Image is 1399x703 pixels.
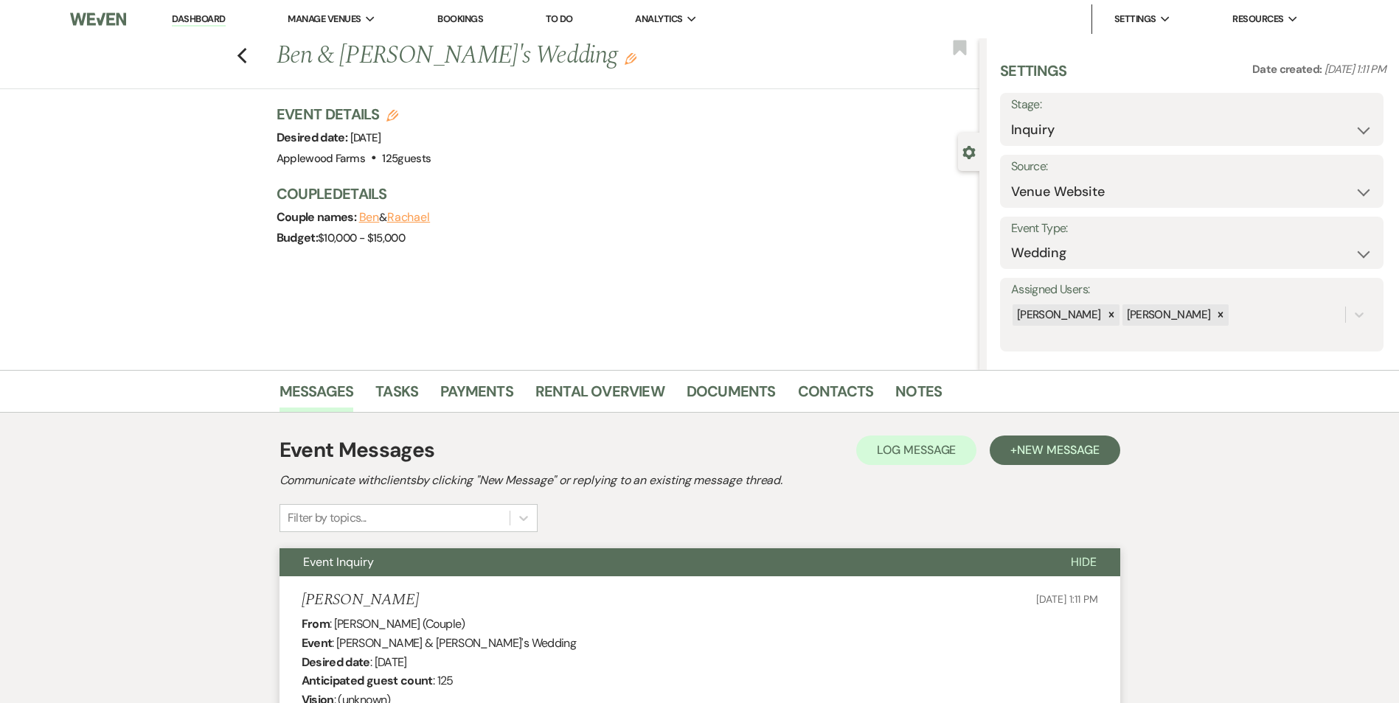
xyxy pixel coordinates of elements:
label: Source: [1011,156,1372,178]
a: Documents [687,380,776,412]
h2: Communicate with clients by clicking "New Message" or replying to an existing message thread. [280,472,1120,489]
label: Stage: [1011,94,1372,116]
img: Weven Logo [70,4,126,35]
label: Assigned Users: [1011,279,1372,301]
a: Bookings [437,13,483,25]
button: Event Inquiry [280,548,1047,576]
a: Notes [895,380,942,412]
div: [PERSON_NAME] [1122,304,1213,326]
button: Log Message [856,436,976,465]
span: Hide [1071,554,1097,570]
h1: Event Messages [280,435,435,466]
span: [DATE] 1:11 PM [1325,62,1386,77]
span: Manage Venues [288,12,361,27]
a: Payments [440,380,513,412]
button: Edit [625,52,636,65]
b: Desired date [302,654,370,670]
label: Event Type: [1011,218,1372,239]
span: New Message [1017,442,1099,458]
h3: Couple Details [277,183,965,204]
span: 125 guests [382,151,431,166]
a: Dashboard [172,13,225,27]
span: Applewood Farms [277,151,365,166]
span: Event Inquiry [303,554,374,570]
button: Rachael [387,211,430,223]
a: Rental Overview [535,380,664,412]
span: [DATE] [350,130,381,145]
span: Date created: [1252,62,1325,77]
span: Analytics [635,12,682,27]
h3: Settings [1000,60,1067,93]
b: Event [302,635,333,651]
button: Hide [1047,548,1120,576]
button: Close lead details [962,144,976,158]
span: Budget: [277,230,319,245]
span: Settings [1114,12,1156,27]
button: +New Message [990,436,1119,465]
span: Couple names: [277,209,359,225]
a: To Do [546,13,573,25]
a: Messages [280,380,354,412]
span: & [359,210,431,225]
span: $10,000 - $15,000 [318,231,405,245]
span: [DATE] 1:11 PM [1036,592,1097,606]
button: Ben [359,211,380,223]
a: Contacts [798,380,874,412]
div: [PERSON_NAME] [1013,304,1103,326]
b: Anticipated guest count [302,673,433,688]
a: Tasks [375,380,418,412]
div: Filter by topics... [288,509,367,527]
span: Resources [1232,12,1283,27]
span: Log Message [877,442,956,458]
h5: [PERSON_NAME] [302,591,419,609]
h1: Ben & [PERSON_NAME]'s Wedding [277,38,833,74]
b: From [302,616,330,632]
span: Desired date: [277,130,350,145]
h3: Event Details [277,104,431,125]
